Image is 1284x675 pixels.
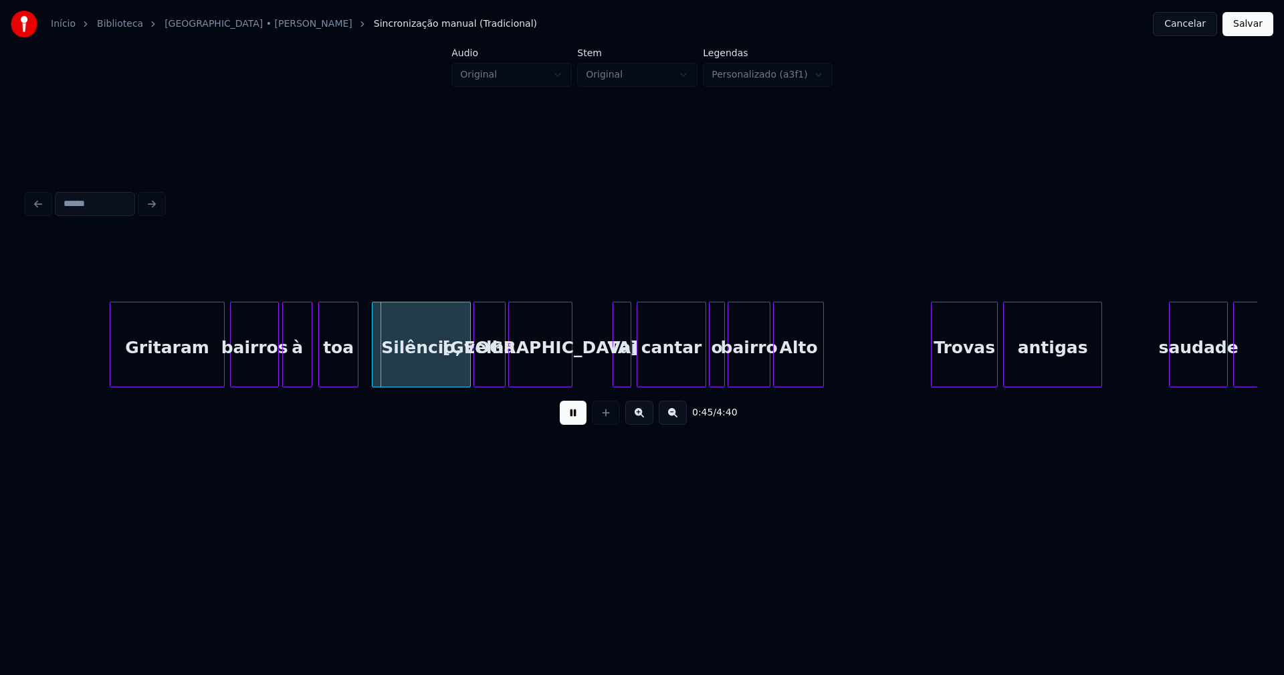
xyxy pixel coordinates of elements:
[703,48,832,58] label: Legendas
[11,11,37,37] img: youka
[692,406,724,419] div: /
[1222,12,1273,36] button: Salvar
[1153,12,1217,36] button: Cancelar
[692,406,713,419] span: 0:45
[51,17,76,31] a: Início
[374,17,537,31] span: Sincronização manual (Tradicional)
[165,17,352,31] a: [GEOGRAPHIC_DATA] • [PERSON_NAME]
[451,48,572,58] label: Áudio
[51,17,537,31] nav: breadcrumb
[716,406,737,419] span: 4:40
[97,17,143,31] a: Biblioteca
[577,48,698,58] label: Stem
